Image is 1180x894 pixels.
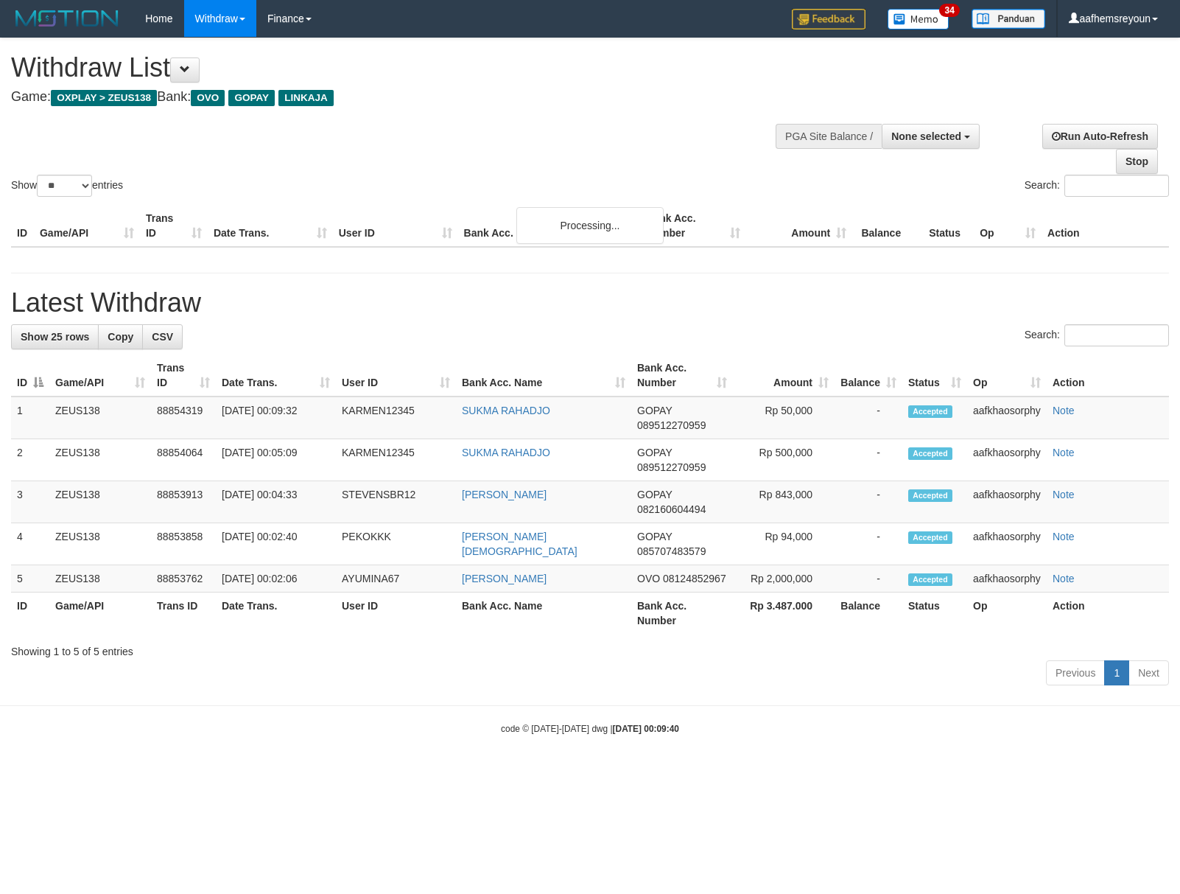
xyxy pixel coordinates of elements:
[462,489,547,500] a: [PERSON_NAME]
[11,205,34,247] th: ID
[902,593,967,635] th: Status
[908,489,952,502] span: Accepted
[11,439,49,481] td: 2
[1128,660,1169,685] a: Next
[278,90,334,106] span: LINKAJA
[733,523,835,565] td: Rp 94,000
[908,447,952,460] span: Accepted
[637,545,706,557] span: Copy 085707483579 to clipboard
[1064,175,1169,197] input: Search:
[336,355,456,397] th: User ID: activate to sort column ascending
[939,4,959,17] span: 34
[835,565,902,593] td: -
[640,205,746,247] th: Bank Acc. Number
[1047,593,1169,635] th: Action
[902,355,967,397] th: Status: activate to sort column ascending
[98,324,143,349] a: Copy
[746,205,852,247] th: Amount
[336,439,456,481] td: KARMEN12345
[151,439,216,481] td: 88854064
[151,593,216,635] th: Trans ID
[1047,355,1169,397] th: Action
[336,565,456,593] td: AYUMINA67
[637,447,672,458] span: GOPAY
[501,724,679,734] small: code © [DATE]-[DATE] dwg |
[11,481,49,523] td: 3
[336,593,456,635] th: User ID
[733,593,835,635] th: Rp 3.487.000
[462,531,577,557] a: [PERSON_NAME][DEMOGRAPHIC_DATA]
[1025,324,1169,346] label: Search:
[336,481,456,523] td: STEVENSBR12
[835,397,902,439] td: -
[49,439,151,481] td: ZEUS138
[462,405,550,416] a: SUKMA RAHADJO
[216,397,336,439] td: [DATE] 00:09:32
[776,124,882,149] div: PGA Site Balance /
[835,481,902,523] td: -
[462,573,547,584] a: [PERSON_NAME]
[637,503,706,515] span: Copy 082160604494 to clipboard
[336,523,456,565] td: PEKOKKK
[908,531,952,544] span: Accepted
[852,205,923,247] th: Balance
[967,593,1047,635] th: Op
[151,397,216,439] td: 88854319
[208,205,333,247] th: Date Trans.
[882,124,980,149] button: None selected
[1104,660,1129,685] a: 1
[1053,447,1075,458] a: Note
[733,355,835,397] th: Amount: activate to sort column ascending
[151,355,216,397] th: Trans ID: activate to sort column ascending
[967,523,1047,565] td: aafkhaosorphy
[11,565,49,593] td: 5
[140,205,208,247] th: Trans ID
[462,447,550,458] a: SUKMA RAHADJO
[21,331,89,343] span: Show 25 rows
[151,481,216,523] td: 88853913
[216,593,336,635] th: Date Trans.
[967,565,1047,593] td: aafkhaosorphy
[151,523,216,565] td: 88853858
[908,573,952,586] span: Accepted
[631,593,733,635] th: Bank Acc. Number
[216,481,336,523] td: [DATE] 00:04:33
[11,288,1169,318] h1: Latest Withdraw
[637,573,660,584] span: OVO
[49,355,151,397] th: Game/API: activate to sort column ascending
[733,565,835,593] td: Rp 2,000,000
[51,90,157,106] span: OXPLAY > ZEUS138
[967,439,1047,481] td: aafkhaosorphy
[216,355,336,397] th: Date Trans.: activate to sort column ascending
[151,565,216,593] td: 88853762
[11,175,123,197] label: Show entries
[891,130,961,142] span: None selected
[967,397,1047,439] td: aafkhaosorphy
[733,397,835,439] td: Rp 50,000
[835,355,902,397] th: Balance: activate to sort column ascending
[11,324,99,349] a: Show 25 rows
[967,481,1047,523] td: aafkhaosorphy
[637,419,706,431] span: Copy 089512270959 to clipboard
[11,523,49,565] td: 4
[1046,660,1105,685] a: Previous
[637,489,672,500] span: GOPAY
[733,439,835,481] td: Rp 500,000
[923,205,974,247] th: Status
[11,397,49,439] td: 1
[11,7,123,29] img: MOTION_logo.png
[11,53,772,83] h1: Withdraw List
[216,439,336,481] td: [DATE] 00:05:09
[1025,175,1169,197] label: Search:
[49,593,151,635] th: Game/API
[142,324,183,349] a: CSV
[49,523,151,565] td: ZEUS138
[1116,149,1158,174] a: Stop
[1053,489,1075,500] a: Note
[34,205,140,247] th: Game/API
[333,205,458,247] th: User ID
[1042,205,1169,247] th: Action
[835,439,902,481] td: -
[152,331,173,343] span: CSV
[631,355,733,397] th: Bank Acc. Number: activate to sort column ascending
